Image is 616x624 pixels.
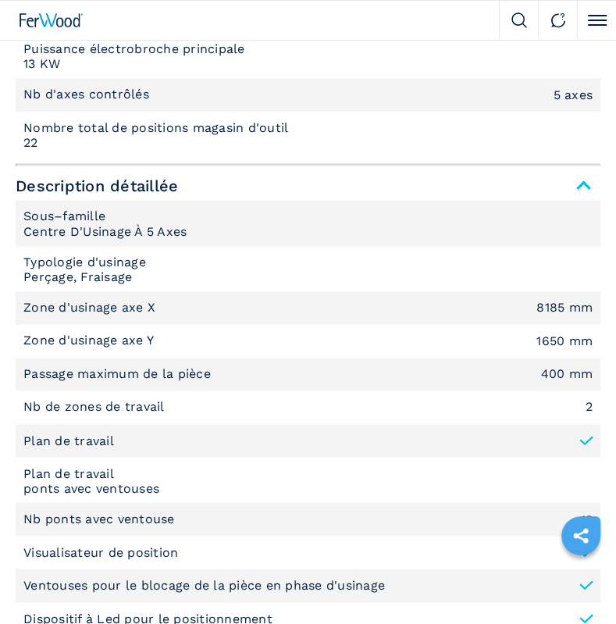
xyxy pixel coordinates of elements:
[23,332,158,349] p: Zone d'usinage axe Y
[23,465,118,482] p: Plan de travail
[23,137,593,149] em: 22
[16,172,600,200] span: Description détaillée
[23,365,215,383] p: Passage maximum de la pièce
[541,368,593,380] em: 400 mm
[577,1,616,40] button: Click to toggle menu
[23,576,385,594] p: Ventouses pour le blocage de la pièce en phase d'usinage
[550,554,604,612] iframe: Chat
[23,398,169,415] p: Nb de zones de travail
[23,58,593,70] em: 13 KW
[23,254,150,271] p: Typologie d'usinage
[561,516,600,555] a: sharethis
[23,482,593,494] em: ponts avec ventouses
[536,301,593,314] em: 8185 mm
[23,299,159,316] p: Zone d'usinage axe X
[23,510,179,527] p: Nb ponts avec ventouse
[586,401,593,413] em: 2
[23,271,593,283] em: Perçage, Fraisage
[554,89,593,102] em: 5 axes
[536,335,593,348] em: 1650 mm
[23,432,114,449] p: Plan de travail
[23,86,153,103] p: Nb d'axes contrôlés
[23,41,249,58] p: Puissance électrobroche principale
[23,208,109,225] p: Sous–famille
[23,226,593,238] em: Centre D'Usinage À 5 Axes
[23,119,293,137] p: Nombre total de positions magasin d'outil
[550,12,566,28] img: Contact us
[23,544,178,561] p: Visualisateur de position
[511,12,527,28] img: Search
[20,13,84,27] img: Ferwood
